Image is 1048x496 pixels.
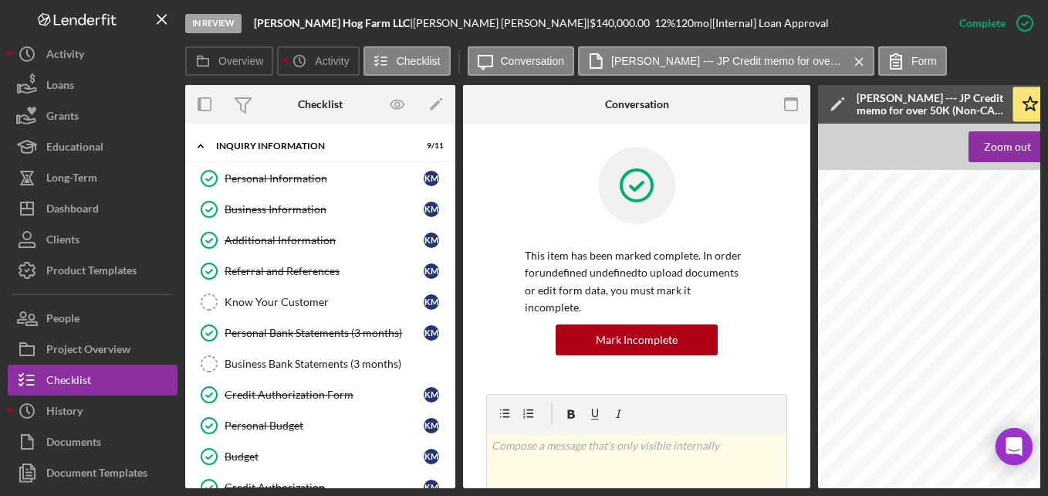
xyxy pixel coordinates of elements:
[46,426,101,461] div: Documents
[193,256,448,287] a: Referral and ReferencesKM
[424,202,439,217] div: K M
[46,365,91,399] div: Checklist
[298,98,343,110] div: Checklist
[611,55,843,67] label: [PERSON_NAME] --- JP Credit memo for over 50K (Non-CA) - signed.pdf
[940,482,955,489] span: Total
[969,131,1046,162] button: Zoom out
[225,327,424,339] div: Personal Bank Statements (3 months)
[8,426,177,457] a: Documents
[984,131,1031,162] div: Zoom out
[424,263,439,279] div: K M
[851,449,881,456] span: Ignite MO
[277,46,359,76] button: Activity
[963,449,998,456] span: $138,000.00
[193,410,448,441] a: Personal BudgetKM
[525,247,749,317] p: This item has been marked complete. In order for undefined undefined to upload documents or edit ...
[596,324,678,355] div: Mark Incomplete
[397,55,441,67] label: Checklist
[959,8,1006,39] div: Complete
[363,46,451,76] button: Checklist
[225,265,424,277] div: Referral and References
[963,466,967,473] span: $
[8,457,177,488] a: Document Templates
[972,297,986,304] span: LLC
[956,339,983,346] span: OWNED
[1013,390,1019,397] span: %
[979,352,999,358] span: LOAN
[857,92,1003,117] div: [PERSON_NAME] --- JP Credit memo for over 50K (Non-CA) - signed.pdf
[46,39,84,73] div: Activity
[896,390,939,397] span: OWNERSHIP
[424,418,439,433] div: K M
[46,303,79,338] div: People
[1019,352,1035,358] span: Ignite
[1008,403,1026,409] span: 100%
[218,55,263,67] label: Overview
[424,325,439,341] div: K M
[848,339,887,346] span: ETHNICITY
[8,303,177,334] a: People
[46,162,97,197] div: Long-Term
[8,255,177,286] button: Product Templates
[46,457,147,492] div: Document Templates
[225,481,424,494] div: Credit Authorization
[853,380,887,387] span: EXISTING
[315,55,349,67] label: Activity
[193,163,448,194] a: Personal InformationKM
[424,480,439,495] div: K M
[8,131,177,162] button: Educational
[675,17,709,29] div: 120 mo
[918,376,921,383] span: 2
[939,355,946,362] span: 45
[996,428,1033,465] div: Open Intercom Messenger
[46,193,99,228] div: Dashboard
[959,372,977,379] span: JOBS
[8,100,177,131] button: Grants
[847,297,901,304] span: BUSINESS TYPE
[46,100,79,135] div: Grants
[963,474,967,481] span: $
[193,225,448,256] a: Additional InformationKM
[709,17,829,29] div: | [Internal] Loan Approval
[8,224,177,255] button: Clients
[857,331,878,338] span: RACE/
[8,334,177,365] button: Project Overview
[46,131,103,166] div: Educational
[878,46,947,76] button: Form
[225,203,424,216] div: Business Information
[8,396,177,426] button: History
[501,55,565,67] label: Conversation
[225,234,424,246] div: Additional Information
[8,365,177,396] button: Checklist
[193,348,448,379] a: Business Bank Statements (3 months)
[8,193,177,224] a: Dashboard
[578,46,874,76] button: [PERSON_NAME] --- JP Credit memo for over 50K (Non-CA) - signed.pdf
[1023,335,1031,342] span: No
[898,307,1019,314] span: [STREET_ADDRESS][PERSON_NAME]
[46,224,79,259] div: Clients
[8,39,177,70] button: Activity
[955,331,984,338] span: WOMEN
[424,387,439,403] div: K M
[193,318,448,348] a: Personal Bank Statements (3 months)KM
[46,70,74,104] div: Loans
[944,8,1040,39] button: Complete
[193,194,448,225] a: Business InformationKM
[860,372,878,379] span: JOBS
[8,162,177,193] button: Long-Term
[847,286,888,293] span: BORROWER
[424,233,439,248] div: K M
[416,141,444,151] div: 9 / 11
[424,449,439,464] div: K M
[424,171,439,186] div: K M
[980,360,999,367] span: TYPE
[46,396,83,430] div: History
